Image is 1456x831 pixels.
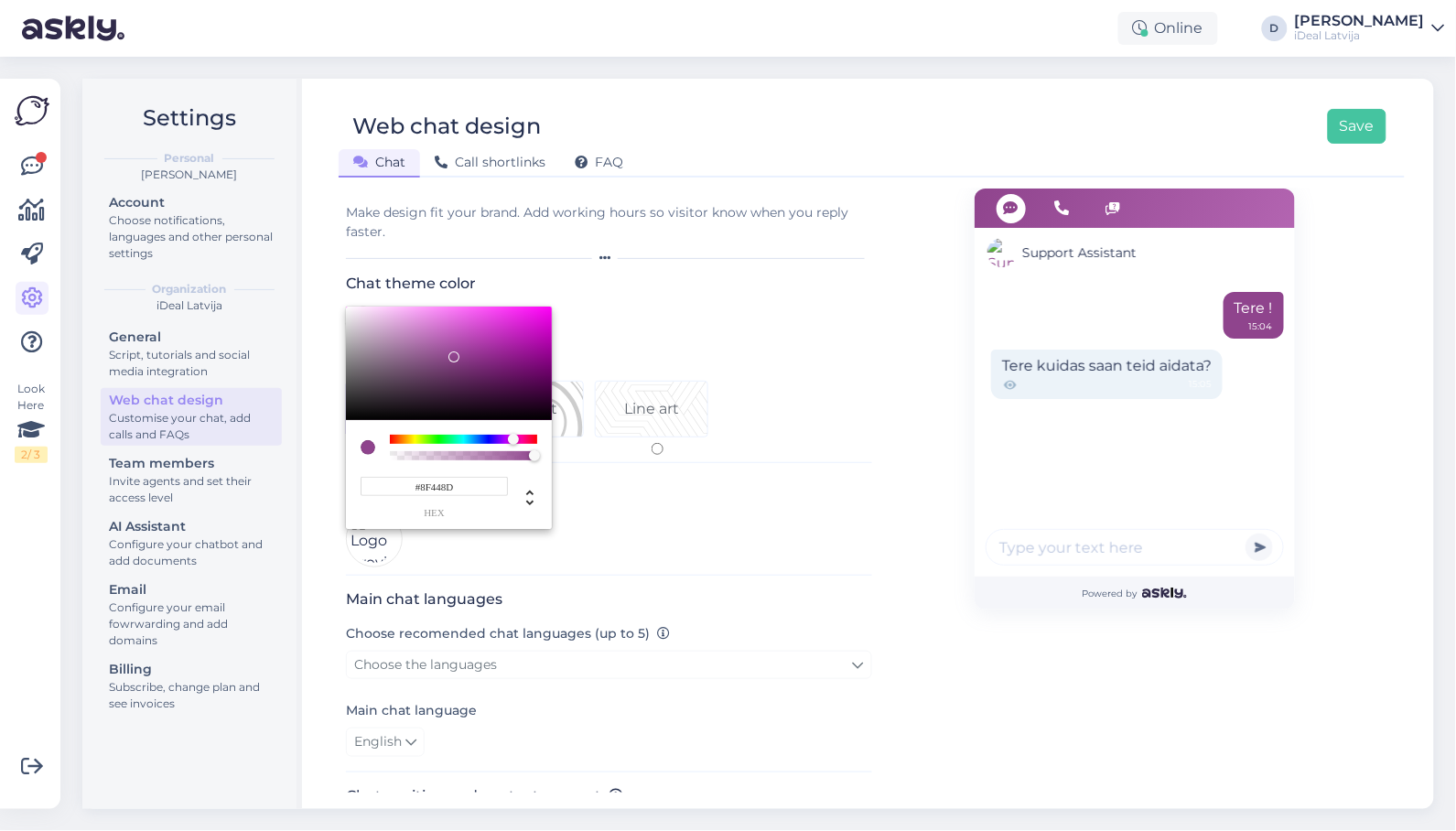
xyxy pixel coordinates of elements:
a: [PERSON_NAME]iDeal Latvija [1295,14,1445,43]
div: Online [1118,12,1218,45]
h2: Settings [97,101,282,135]
div: D [1262,16,1288,41]
div: Web chat design [352,109,541,144]
label: hex [361,508,508,518]
div: iDeal Latvija [1295,28,1425,43]
div: [PERSON_NAME] [1295,14,1425,28]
